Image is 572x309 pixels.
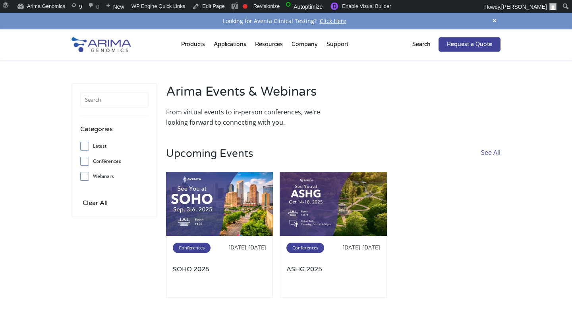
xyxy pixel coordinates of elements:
p: Search [412,39,431,50]
label: Latest [80,140,149,152]
div: Needs improvement [243,4,247,9]
input: Clear All [80,197,110,209]
span: [PERSON_NAME] [501,4,547,10]
label: Webinars [80,170,149,182]
img: SOHO-2025-500x300.jpg [166,172,273,236]
a: SOHO 2025 [173,265,267,291]
a: Click Here [317,17,350,25]
div: Looking for Aventa Clinical Testing? [71,16,500,26]
span: Conferences [286,243,324,253]
span: [DATE]-[DATE] [228,243,266,251]
img: ashg-2025-500x300.jpg [280,172,387,236]
a: ASHG 2025 [286,265,380,291]
span: [DATE]-[DATE] [342,243,380,251]
img: Arima-Genomics-logo [71,37,131,52]
a: See All [481,147,500,172]
p: From virtual events to in-person conferences, we’re looking forward to connecting with you. [166,107,329,127]
span: Conferences [173,243,211,253]
a: Request a Quote [439,37,500,52]
label: Conferences [80,155,149,167]
h4: Categories [80,124,149,140]
input: Search [80,92,149,108]
h3: Upcoming Events [166,147,253,172]
h2: Arima Events & Webinars [166,83,329,107]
